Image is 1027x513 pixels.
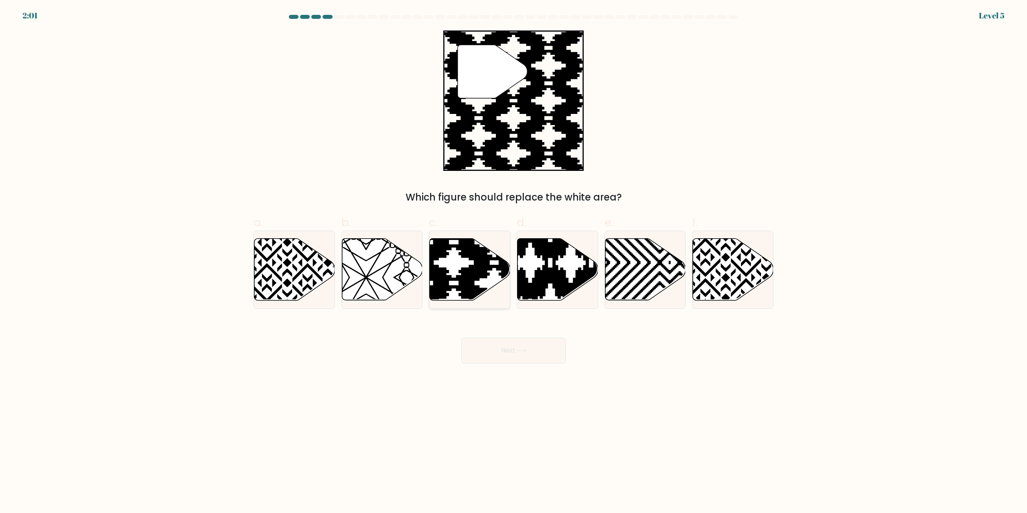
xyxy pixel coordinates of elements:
span: f. [692,215,698,230]
span: a. [254,215,263,230]
div: Level 5 [979,10,1005,22]
button: Next [461,338,566,363]
span: c. [429,215,438,230]
span: d. [517,215,526,230]
g: " [458,45,528,98]
div: 2:01 [22,10,38,22]
div: Which figure should replace the white area? [258,190,769,205]
span: e. [605,215,613,230]
span: b. [341,215,351,230]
